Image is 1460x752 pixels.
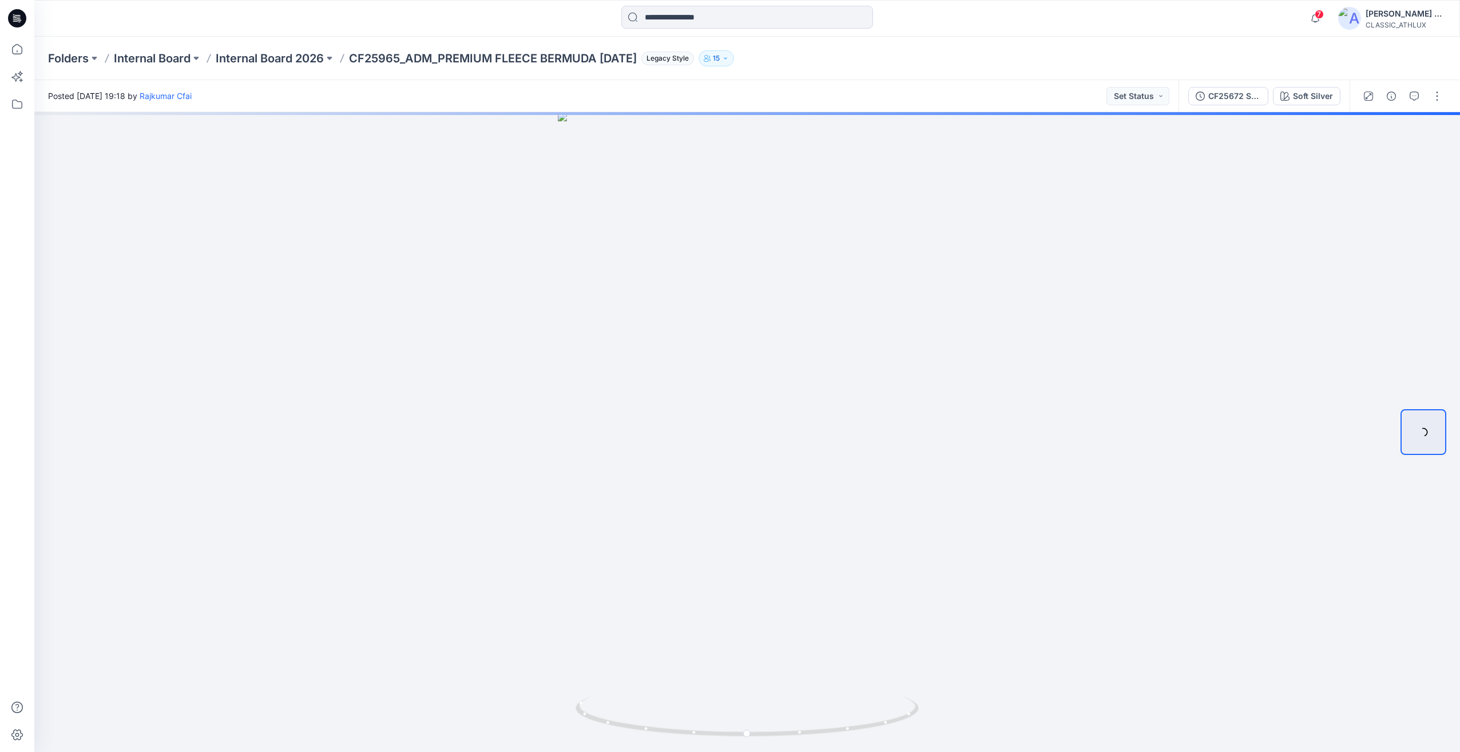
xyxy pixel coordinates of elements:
[114,50,191,66] a: Internal Board
[637,50,694,66] button: Legacy Style
[1208,90,1261,102] div: CF25672 SAND WASH SHORT WITH DOLPHIN HEM PIPING DOUBLE TOGGLE
[1382,87,1401,105] button: Details
[1273,87,1340,105] button: Soft Silver
[1188,87,1268,105] button: CF25672 SAND WASH SHORT WITH DOLPHIN HEM PIPING DOUBLE TOGGLE
[1293,90,1333,102] div: Soft Silver
[1366,21,1446,29] div: CLASSIC_ATHLUX
[641,52,694,65] span: Legacy Style
[1315,10,1324,19] span: 7
[349,50,637,66] p: CF25965_ADM_PREMIUM FLEECE BERMUDA [DATE]
[699,50,734,66] button: 15
[140,91,192,101] a: Rajkumar Cfai
[216,50,324,66] a: Internal Board 2026
[713,52,720,65] p: 15
[48,90,192,102] span: Posted [DATE] 19:18 by
[1338,7,1361,30] img: avatar
[1366,7,1446,21] div: [PERSON_NAME] Cfai
[48,50,89,66] a: Folders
